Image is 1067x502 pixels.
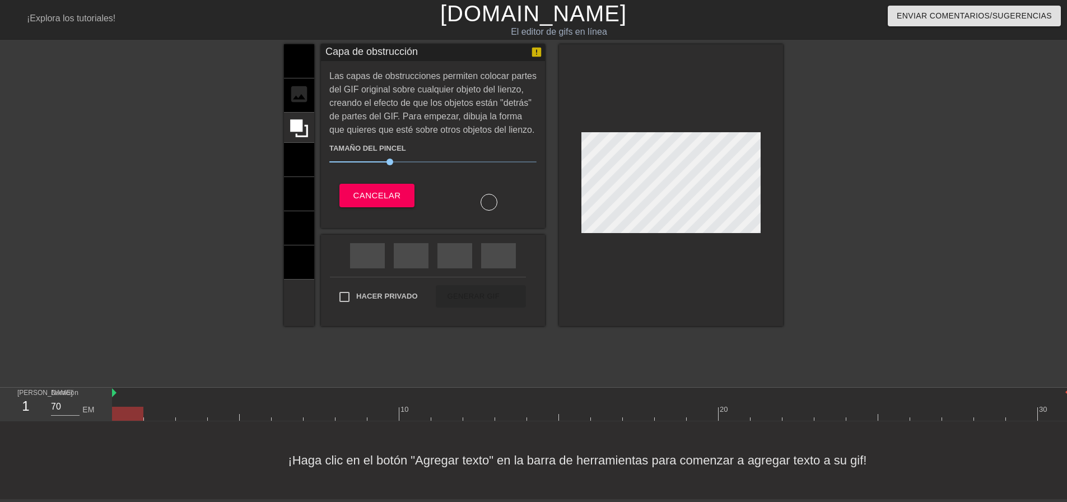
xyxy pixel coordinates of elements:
[440,1,627,26] a: [DOMAIN_NAME]
[17,389,73,397] font: [PERSON_NAME]
[329,144,406,152] font: Tamaño del pincel
[9,11,115,28] a: ¡Explora los tutoriales!
[888,6,1061,26] button: Enviar comentarios/sugerencias
[22,398,29,413] font: 1
[400,405,408,413] font: 10
[339,184,414,207] button: Cancelar
[361,248,572,262] font: rebobinado rápido
[897,11,1052,20] font: Enviar comentarios/sugerencias
[82,405,94,414] font: EM
[353,190,400,200] font: Cancelar
[511,27,607,36] font: El editor de gifs en línea
[51,389,78,397] font: Duración
[329,71,537,134] font: Las capas de obstrucciones permiten colocar partes del GIF original sobre cualquier objeto del li...
[492,248,707,262] font: saltar_siguiente
[1039,405,1047,413] font: 30
[27,13,115,23] font: ¡Explora los tutoriales!
[356,292,418,300] font: Hacer privado
[448,248,717,262] font: flecha de reproducción
[9,11,157,24] font: libro de menú
[404,248,606,262] font: saltar_anterior
[325,46,418,57] font: Capa de obstrucción
[288,453,866,467] font: ¡Haga clic en el botón "Agregar texto" en la barra de herramientas para comenzar a agregar texto ...
[720,405,728,413] font: 20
